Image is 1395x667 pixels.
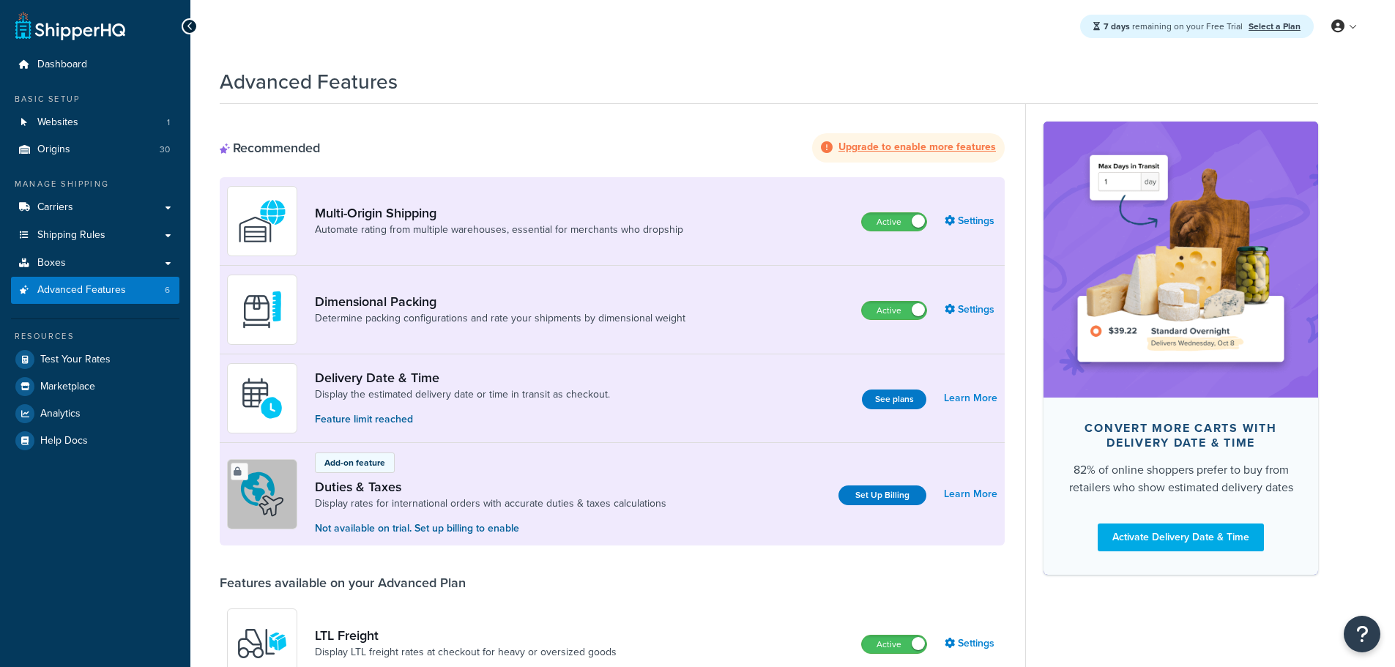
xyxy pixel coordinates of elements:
a: Advanced Features6 [11,277,179,304]
li: Websites [11,109,179,136]
a: Websites1 [11,109,179,136]
div: Manage Shipping [11,178,179,190]
img: WatD5o0RtDAAAAAElFTkSuQmCC [237,195,288,247]
p: Feature limit reached [315,411,610,428]
span: Dashboard [37,59,87,71]
span: Shipping Rules [37,229,105,242]
span: Advanced Features [37,284,126,297]
div: Basic Setup [11,93,179,105]
img: DTVBYsAAAAAASUVORK5CYII= [237,284,288,335]
img: feature-image-ddt-36eae7f7280da8017bfb280eaccd9c446f90b1fe08728e4019434db127062ab4.png [1065,144,1296,375]
p: Add-on feature [324,456,385,469]
span: Carriers [37,201,73,214]
a: Learn More [944,484,997,504]
label: Active [862,636,926,653]
span: Test Your Rates [40,354,111,366]
a: Origins30 [11,136,179,163]
a: Learn More [944,388,997,409]
a: Activate Delivery Date & Time [1098,523,1264,551]
a: Automate rating from multiple warehouses, essential for merchants who dropship [315,223,683,237]
span: Marketplace [40,381,95,393]
a: Delivery Date & Time [315,370,610,386]
a: Settings [945,211,997,231]
li: Advanced Features [11,277,179,304]
a: Display LTL freight rates at checkout for heavy or oversized goods [315,645,617,660]
strong: 7 days [1104,20,1130,33]
a: Boxes [11,250,179,277]
div: Features available on your Advanced Plan [220,575,466,591]
label: Active [862,302,926,319]
span: Origins [37,144,70,156]
img: gfkeb5ejjkALwAAAABJRU5ErkJggg== [237,373,288,424]
strong: Upgrade to enable more features [838,139,996,154]
div: Convert more carts with delivery date & time [1067,421,1295,450]
a: Display rates for international orders with accurate duties & taxes calculations [315,496,666,511]
span: 1 [167,116,170,129]
a: Test Your Rates [11,346,179,373]
p: Not available on trial. Set up billing to enable [315,521,666,537]
a: Determine packing configurations and rate your shipments by dimensional weight [315,311,685,326]
a: Shipping Rules [11,222,179,249]
span: 30 [160,144,170,156]
a: Settings [945,633,997,654]
a: Set Up Billing [838,485,926,505]
div: Recommended [220,140,320,156]
h1: Advanced Features [220,67,398,96]
label: Active [862,213,926,231]
span: Analytics [40,408,81,420]
span: remaining on your Free Trial [1104,20,1245,33]
a: Dashboard [11,51,179,78]
a: Help Docs [11,428,179,454]
a: LTL Freight [315,627,617,644]
div: Resources [11,330,179,343]
button: Open Resource Center [1344,616,1380,652]
button: See plans [862,390,926,409]
a: Select a Plan [1249,20,1301,33]
a: Marketplace [11,373,179,400]
a: Duties & Taxes [315,479,666,495]
div: 82% of online shoppers prefer to buy from retailers who show estimated delivery dates [1067,461,1295,496]
span: Help Docs [40,435,88,447]
span: 6 [165,284,170,297]
a: Settings [945,299,997,320]
a: Carriers [11,194,179,221]
a: Multi-Origin Shipping [315,205,683,221]
span: Websites [37,116,78,129]
a: Dimensional Packing [315,294,685,310]
span: Boxes [37,257,66,269]
a: Analytics [11,400,179,427]
a: Display the estimated delivery date or time in transit as checkout. [315,387,610,402]
li: Origins [11,136,179,163]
